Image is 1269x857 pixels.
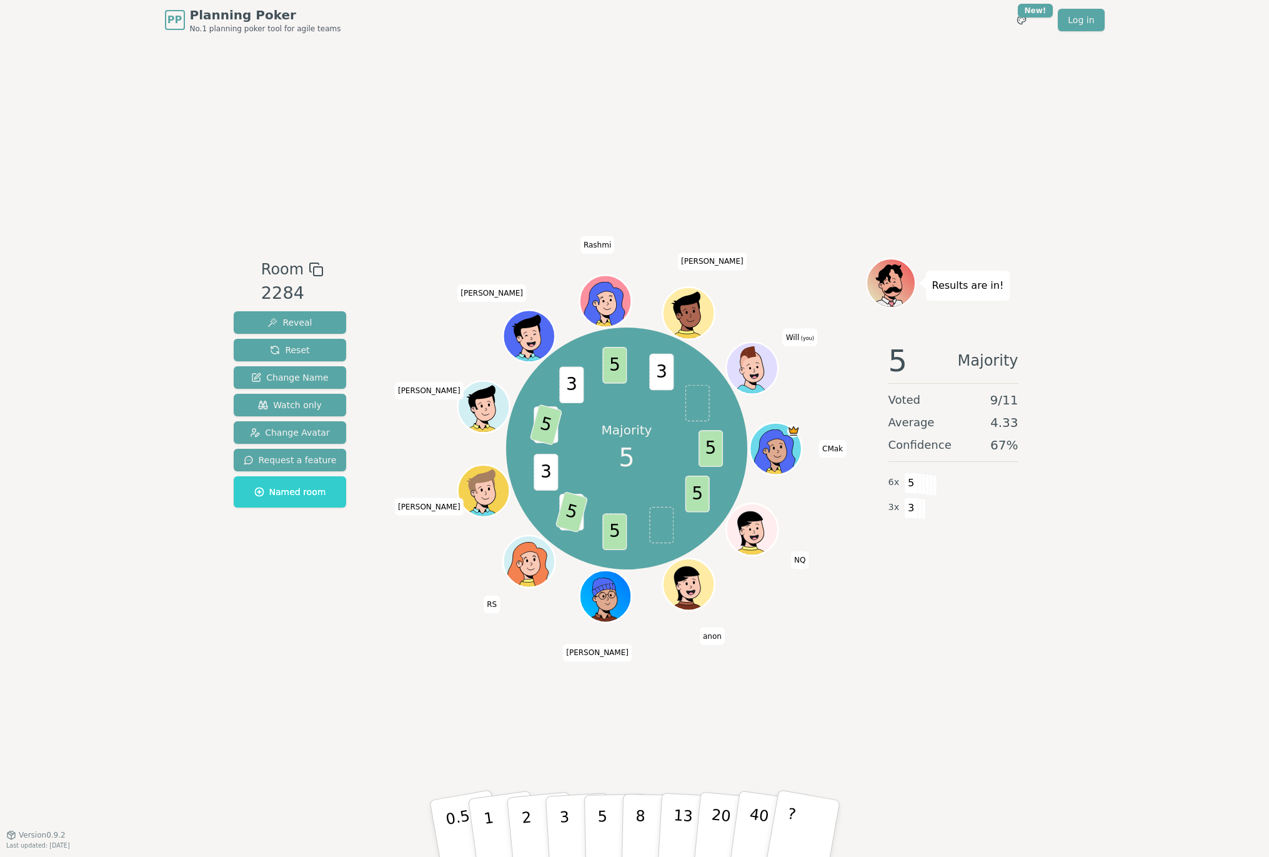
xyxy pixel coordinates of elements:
[234,366,347,389] button: Change Name
[888,476,900,489] span: 6 x
[787,424,800,438] span: CMak is the host
[167,13,182,28] span: PP
[261,258,304,281] span: Room
[700,627,725,644] span: Click to change your name
[1018,4,1053,18] div: New!
[234,421,347,444] button: Change Avatar
[888,346,908,376] span: 5
[958,346,1018,376] span: Majority
[678,253,747,270] span: Click to change your name
[563,644,632,661] span: Click to change your name
[580,236,614,253] span: Click to change your name
[1010,9,1033,31] button: New!
[234,394,347,416] button: Watch only
[234,449,347,471] button: Request a feature
[649,354,674,391] span: 3
[529,404,562,446] span: 5
[888,391,921,409] span: Voted
[258,399,322,411] span: Watch only
[728,344,777,393] button: Click to change your avatar
[932,277,1004,294] p: Results are in!
[6,842,70,849] span: Last updated: [DATE]
[685,476,710,513] span: 5
[819,440,846,458] span: Click to change your name
[699,430,723,467] span: 5
[791,551,809,569] span: Click to change your name
[783,328,817,346] span: Click to change your name
[602,347,627,384] span: 5
[190,6,341,24] span: Planning Poker
[555,491,588,533] span: 5
[234,476,347,508] button: Named room
[234,339,347,361] button: Reset
[602,513,627,550] span: 5
[395,498,464,515] span: Click to change your name
[799,335,814,341] span: (you)
[990,391,1018,409] span: 9 / 11
[619,439,634,476] span: 5
[6,830,66,840] button: Version0.9.2
[990,414,1018,431] span: 4.33
[484,596,500,613] span: Click to change your name
[244,454,337,466] span: Request a feature
[602,421,652,439] p: Majority
[267,316,312,329] span: Reveal
[19,830,66,840] span: Version 0.9.2
[559,367,584,404] span: 3
[254,486,326,498] span: Named room
[990,436,1018,454] span: 67 %
[888,414,935,431] span: Average
[888,501,900,514] span: 3 x
[904,498,918,519] span: 3
[904,473,918,494] span: 5
[190,24,341,34] span: No.1 planning poker tool for agile teams
[234,311,347,334] button: Reveal
[1058,9,1104,31] a: Log in
[251,371,328,384] span: Change Name
[457,284,526,301] span: Click to change your name
[395,382,464,399] span: Click to change your name
[534,454,558,491] span: 3
[165,6,341,34] a: PPPlanning PokerNo.1 planning poker tool for agile teams
[250,426,330,439] span: Change Avatar
[261,281,324,306] div: 2284
[888,436,952,454] span: Confidence
[270,344,309,356] span: Reset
